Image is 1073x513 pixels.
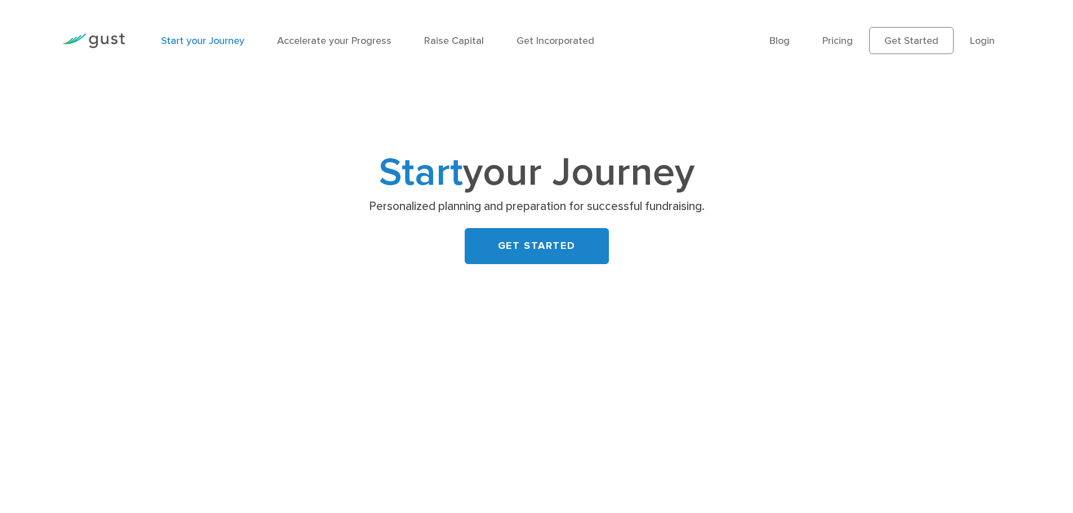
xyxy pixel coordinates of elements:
a: GET STARTED [465,228,609,264]
a: Accelerate your Progress [277,35,391,47]
a: Get Incorporated [517,35,594,47]
h1: your Journey [314,155,759,191]
a: Blog [769,35,790,47]
a: Pricing [822,35,853,47]
img: Gust Logo [62,33,125,48]
a: Login [970,35,995,47]
a: Start your Journey [161,35,244,47]
p: Personalized planning and preparation for successful fundraising. [318,199,755,215]
a: Raise Capital [424,35,484,47]
span: Start [379,149,463,196]
a: Get Started [869,27,954,54]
